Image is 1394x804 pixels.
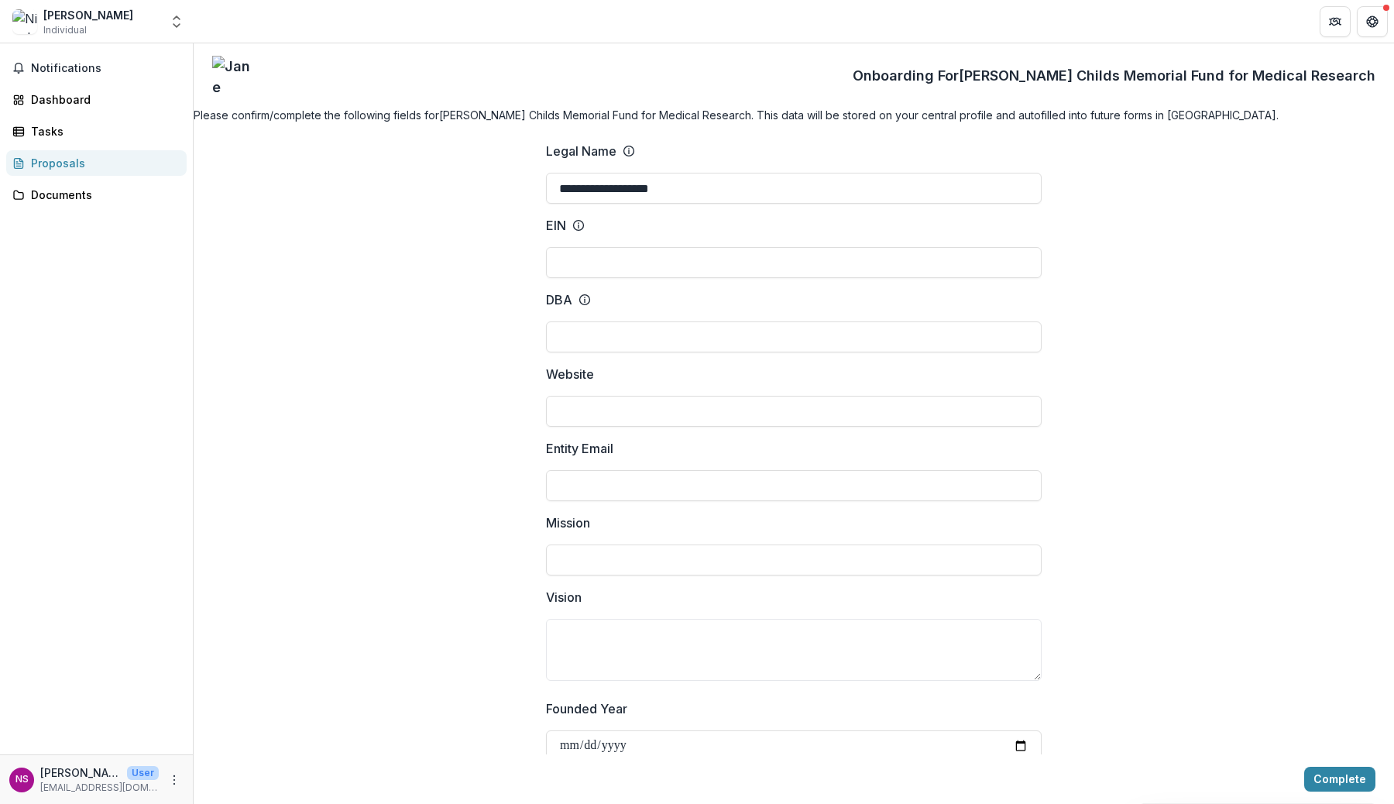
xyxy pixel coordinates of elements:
[6,150,187,176] a: Proposals
[43,7,133,23] div: [PERSON_NAME]
[12,9,37,34] img: Nicolas Gray Shealy
[546,588,582,606] p: Vision
[6,87,187,112] a: Dashboard
[43,23,87,37] span: Individual
[6,119,187,144] a: Tasks
[1320,6,1351,37] button: Partners
[31,91,174,108] div: Dashboard
[40,764,121,781] p: [PERSON_NAME]
[546,439,613,458] p: Entity Email
[31,123,174,139] div: Tasks
[212,56,251,94] img: Jane Coffin Childs Memorial Fund for Medical Research logo
[31,62,180,75] span: Notifications
[853,65,1375,86] p: Onboarding For [PERSON_NAME] Childs Memorial Fund for Medical Research
[194,107,1394,123] h4: Please confirm/complete the following fields for [PERSON_NAME] Childs Memorial Fund for Medical R...
[6,182,187,208] a: Documents
[546,142,616,160] p: Legal Name
[546,365,594,383] p: Website
[546,290,572,309] p: DBA
[40,781,159,795] p: [EMAIL_ADDRESS][DOMAIN_NAME]
[31,155,174,171] div: Proposals
[15,775,29,785] div: Nicolas Shealy
[6,56,187,81] button: Notifications
[546,699,627,718] p: Founded Year
[546,216,566,235] p: EIN
[165,771,184,789] button: More
[127,766,159,780] p: User
[1304,767,1375,792] button: Complete
[546,514,590,532] p: Mission
[31,187,174,203] div: Documents
[166,6,187,37] button: Open entity switcher
[1357,6,1388,37] button: Get Help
